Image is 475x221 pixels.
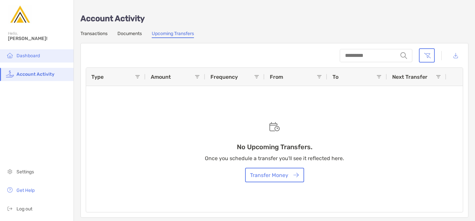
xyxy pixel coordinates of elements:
span: Log out [16,206,32,212]
a: Documents [117,31,142,38]
img: household icon [6,51,14,59]
img: logout icon [6,204,14,212]
img: input icon [400,52,407,59]
span: [PERSON_NAME]! [8,36,70,41]
p: Account Activity [80,15,468,23]
button: Transfer Money [245,168,304,182]
a: Upcoming Transfers [152,31,194,38]
span: Account Activity [16,71,54,77]
span: Get Help [16,188,35,193]
img: Empty state scheduled [269,122,280,131]
img: button icon [293,173,299,178]
button: Clear filters [419,48,435,63]
img: get-help icon [6,186,14,194]
img: settings icon [6,167,14,175]
span: Settings [16,169,34,175]
a: Transactions [80,31,108,38]
img: activity icon [6,70,14,78]
p: Once you schedule a transfer you'll see it reflected here. [205,154,344,162]
h3: No Upcoming Transfers. [237,143,312,151]
span: Dashboard [16,53,40,59]
img: Zoe Logo [8,3,32,26]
